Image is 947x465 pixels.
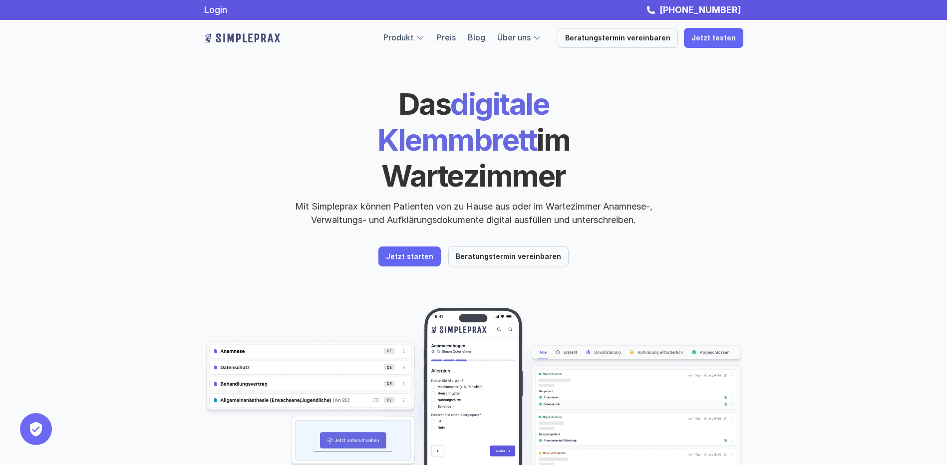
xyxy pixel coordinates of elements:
p: Beratungstermin vereinbaren [456,252,561,261]
span: Das [398,86,451,122]
a: Jetzt starten [378,246,441,266]
p: Mit Simpleprax können Patienten von zu Hause aus oder im Wartezimmer Anamnese-, Verwaltungs- und ... [287,200,661,227]
a: Login [204,4,227,15]
strong: [PHONE_NUMBER] [659,4,741,15]
p: Jetzt starten [386,252,433,261]
a: Preis [437,32,456,42]
h1: digitale Klemmbrett [302,86,646,194]
p: Jetzt testen [691,34,736,42]
a: Beratungstermin vereinbaren [558,28,678,48]
a: [PHONE_NUMBER] [657,4,743,15]
p: Beratungstermin vereinbaren [565,34,670,42]
span: im Wartezimmer [381,122,575,194]
a: Jetzt testen [684,28,743,48]
a: Produkt [383,32,414,42]
a: Über uns [497,32,531,42]
a: Blog [468,32,485,42]
a: Beratungstermin vereinbaren [448,246,569,266]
